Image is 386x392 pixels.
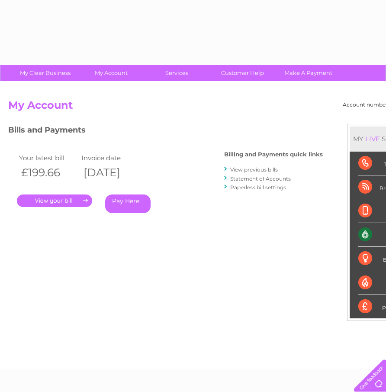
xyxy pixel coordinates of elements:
a: My Clear Business [10,65,81,81]
a: Services [141,65,212,81]
a: My Account [75,65,147,81]
td: Invoice date [79,152,142,164]
a: Paperless bill settings [230,184,286,191]
a: Make A Payment [273,65,344,81]
a: Statement of Accounts [230,175,291,182]
th: [DATE] [79,164,142,181]
td: Your latest bill [17,152,79,164]
a: Customer Help [207,65,278,81]
div: LIVE [363,135,382,143]
h4: Billing and Payments quick links [224,151,323,158]
a: View previous bills [230,166,278,173]
a: Pay Here [105,194,151,213]
th: £199.66 [17,164,79,181]
a: . [17,194,92,207]
h3: Bills and Payments [8,124,323,139]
